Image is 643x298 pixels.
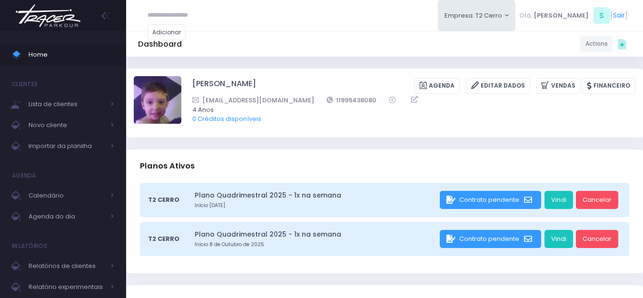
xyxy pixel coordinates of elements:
[544,230,573,248] a: Vindi
[576,230,618,248] a: Cancelar
[140,152,195,179] h3: Planos Ativos
[29,140,105,152] span: Importar da planilha
[536,78,581,94] a: Vendas
[29,189,105,202] span: Calendário
[576,191,618,209] a: Cancelar
[29,119,105,131] span: Novo cliente
[414,78,460,94] a: Agenda
[580,36,613,52] a: Actions
[534,11,589,20] span: [PERSON_NAME]
[195,229,437,239] a: Plano Quadrimestral 2025 - 1x na semana
[466,78,530,94] a: Editar Dados
[544,191,573,209] a: Vindi
[192,114,261,123] a: 0 Créditos disponíveis
[519,11,532,20] span: Olá,
[134,76,181,124] img: Rafael Conti Ramos
[613,35,631,53] div: Quick actions
[192,95,314,105] a: [EMAIL_ADDRESS][DOMAIN_NAME]
[195,190,437,200] a: Plano Quadrimestral 2025 - 1x na semana
[326,95,377,105] a: 11999438080
[29,98,105,110] span: Lista de clientes
[515,5,631,26] div: [ ]
[138,40,182,49] h5: Dashboard
[12,237,47,256] h4: Relatórios
[12,75,38,94] h4: Clientes
[613,10,625,20] a: Sair
[29,281,105,293] span: Relatório experimentais
[12,166,36,185] h4: Agenda
[29,210,105,223] span: Agenda do dia
[148,24,187,40] a: Adicionar
[195,241,437,248] small: Início 8 de Outubro de 2025
[29,260,105,272] span: Relatórios de clientes
[195,202,437,209] small: Início [DATE]
[192,78,256,94] a: [PERSON_NAME]
[29,49,114,61] span: Home
[594,7,610,24] span: S
[192,105,623,115] span: 4 Anos
[582,78,635,94] a: Financeiro
[134,76,181,127] label: Alterar foto de perfil
[459,195,519,204] span: Contrato pendente
[148,234,179,244] span: T2 Cerro
[459,234,519,243] span: Contrato pendente
[148,195,179,205] span: T2 Cerro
